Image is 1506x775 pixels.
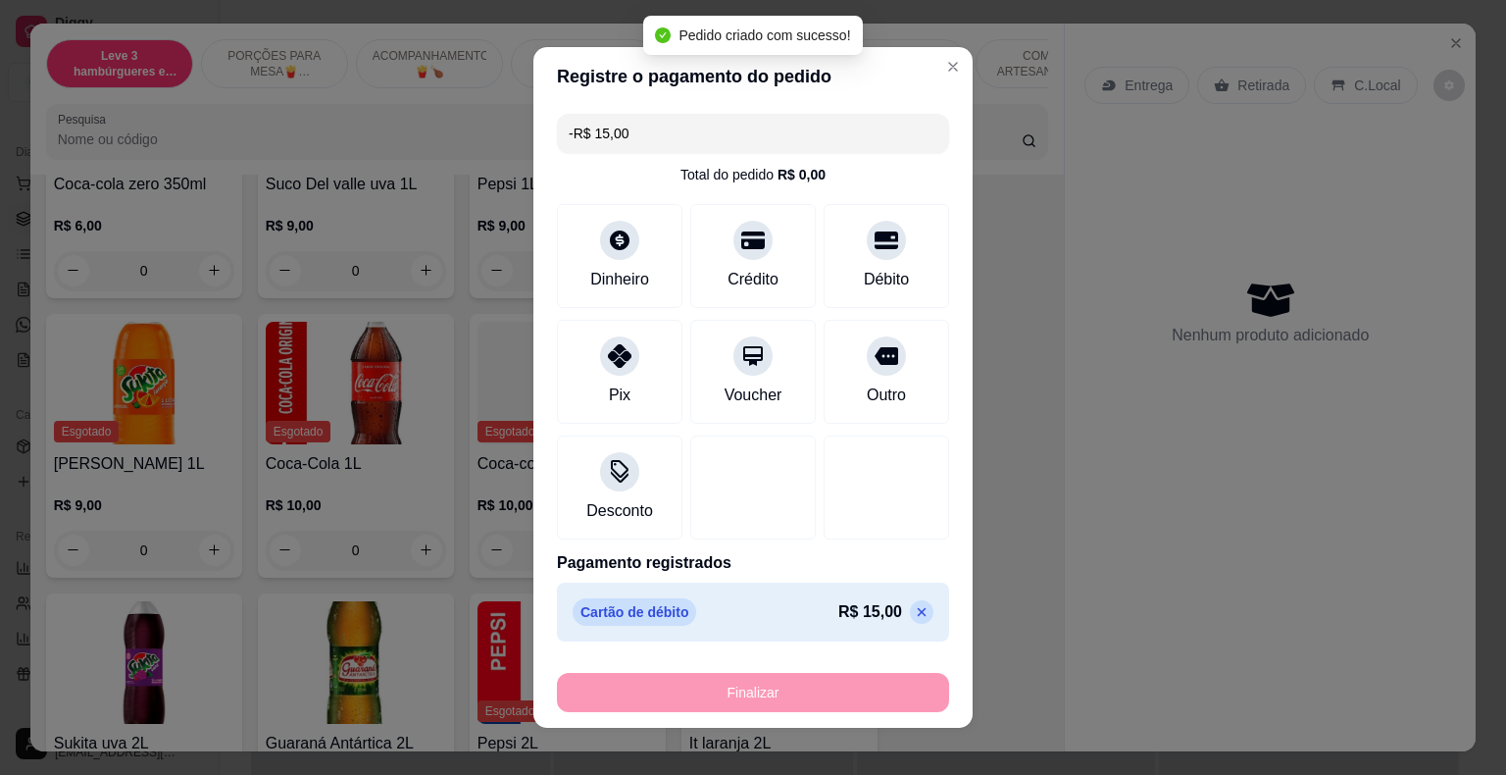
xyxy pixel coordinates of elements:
input: Ex.: hambúrguer de cordeiro [569,114,937,153]
div: Dinheiro [590,268,649,291]
div: Pix [609,384,630,407]
div: Voucher [725,384,782,407]
p: Pagamento registrados [557,551,949,575]
span: Pedido criado com sucesso! [678,27,850,43]
p: R$ 15,00 [838,600,902,624]
div: R$ 0,00 [778,165,826,184]
div: Outro [867,384,906,407]
div: Crédito [728,268,778,291]
div: Total do pedido [680,165,826,184]
div: Débito [864,268,909,291]
div: Desconto [586,499,653,523]
p: Cartão de débito [573,598,696,626]
button: Close [937,51,969,82]
header: Registre o pagamento do pedido [533,47,973,106]
span: check-circle [655,27,671,43]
